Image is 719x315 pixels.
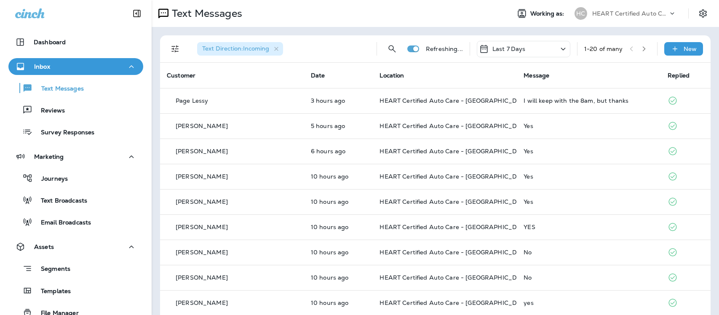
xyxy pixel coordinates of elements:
span: Location [380,72,404,79]
p: [PERSON_NAME] [176,198,228,205]
p: Text Messages [168,7,242,20]
span: HEART Certified Auto Care - [GEOGRAPHIC_DATA] [380,122,531,130]
button: Segments [8,259,143,278]
p: [PERSON_NAME] [176,123,228,129]
div: yes [524,299,654,306]
p: Sep 17, 2025 09:13 AM [311,198,366,205]
button: Reviews [8,101,143,119]
span: HEART Certified Auto Care - [GEOGRAPHIC_DATA] [380,299,531,307]
span: HEART Certified Auto Care - [GEOGRAPHIC_DATA] [380,97,531,104]
p: Sep 17, 2025 09:04 AM [311,299,366,306]
div: No [524,249,654,256]
div: Yes [524,198,654,205]
p: Assets [34,243,54,250]
p: Text Messages [33,85,84,93]
p: Sep 17, 2025 09:11 AM [311,224,366,230]
button: Search Messages [384,40,401,57]
div: Text Direction:Incoming [197,42,283,56]
p: Page Lessy [176,97,208,104]
p: [PERSON_NAME] [176,249,228,256]
p: Reviews [32,107,65,115]
p: Sep 17, 2025 09:09 AM [311,249,366,256]
button: Text Messages [8,79,143,97]
span: HEART Certified Auto Care - [GEOGRAPHIC_DATA] [380,223,531,231]
p: Sep 17, 2025 04:50 PM [311,97,366,104]
p: New [684,45,697,52]
span: Working as: [530,10,566,17]
div: YES [524,224,654,230]
button: Settings [695,6,711,21]
div: Yes [524,148,654,155]
p: Email Broadcasts [32,219,91,227]
p: Sep 17, 2025 09:37 AM [311,173,366,180]
button: Inbox [8,58,143,75]
button: Marketing [8,148,143,165]
span: Customer [167,72,195,79]
p: HEART Certified Auto Care [592,10,668,17]
p: Sep 17, 2025 01:20 PM [311,148,366,155]
button: Survey Responses [8,123,143,141]
p: Refreshing... [426,45,463,52]
div: Yes [524,173,654,180]
p: [PERSON_NAME] [176,299,228,306]
p: Text Broadcasts [32,197,87,205]
p: [PERSON_NAME] [176,148,228,155]
p: [PERSON_NAME] [176,224,228,230]
button: Assets [8,238,143,255]
p: Last 7 Days [492,45,526,52]
span: HEART Certified Auto Care - [GEOGRAPHIC_DATA] [380,173,531,180]
div: I will keep with the 8am, but thanks [524,97,654,104]
span: HEART Certified Auto Care - [GEOGRAPHIC_DATA] [380,248,531,256]
p: Templates [32,288,71,296]
button: Email Broadcasts [8,213,143,231]
p: Segments [32,265,70,274]
span: HEART Certified Auto Care - [GEOGRAPHIC_DATA] [380,274,531,281]
p: Journeys [33,175,68,183]
span: Message [524,72,549,79]
p: Dashboard [34,39,66,45]
button: Text Broadcasts [8,191,143,209]
button: Dashboard [8,34,143,51]
div: No [524,274,654,281]
p: [PERSON_NAME] [176,274,228,281]
p: Marketing [34,153,64,160]
p: [PERSON_NAME] [176,173,228,180]
p: Sep 17, 2025 09:05 AM [311,274,366,281]
div: HC [575,7,587,20]
p: Inbox [34,63,50,70]
div: 1 - 20 of many [584,45,623,52]
span: HEART Certified Auto Care - [GEOGRAPHIC_DATA] [380,198,531,206]
button: Templates [8,282,143,299]
span: Replied [668,72,690,79]
span: Date [311,72,325,79]
div: Yes [524,123,654,129]
p: Sep 17, 2025 02:40 PM [311,123,366,129]
button: Filters [167,40,184,57]
button: Collapse Sidebar [125,5,149,22]
span: Text Direction : Incoming [202,45,269,52]
span: HEART Certified Auto Care - [GEOGRAPHIC_DATA] [380,147,531,155]
p: Survey Responses [32,129,94,137]
button: Journeys [8,169,143,187]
